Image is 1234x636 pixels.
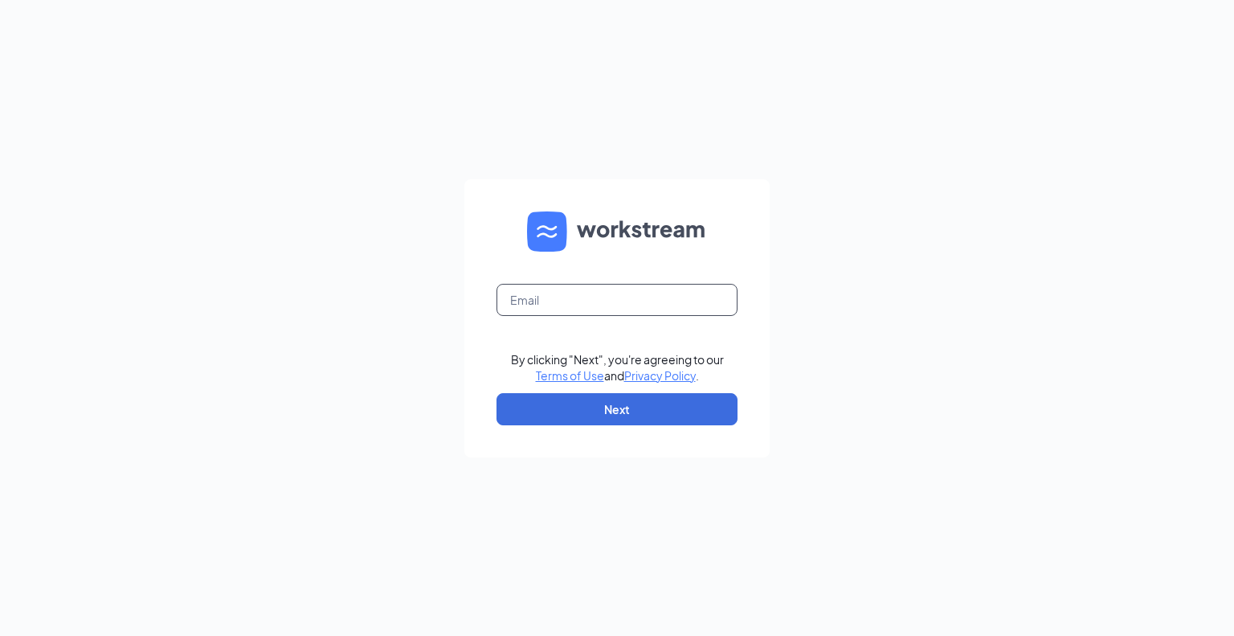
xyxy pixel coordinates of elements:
a: Privacy Policy [624,368,696,383]
button: Next [496,393,738,425]
a: Terms of Use [536,368,604,383]
img: WS logo and Workstream text [527,211,707,252]
div: By clicking "Next", you're agreeing to our and . [511,351,724,384]
input: Email [496,284,738,316]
